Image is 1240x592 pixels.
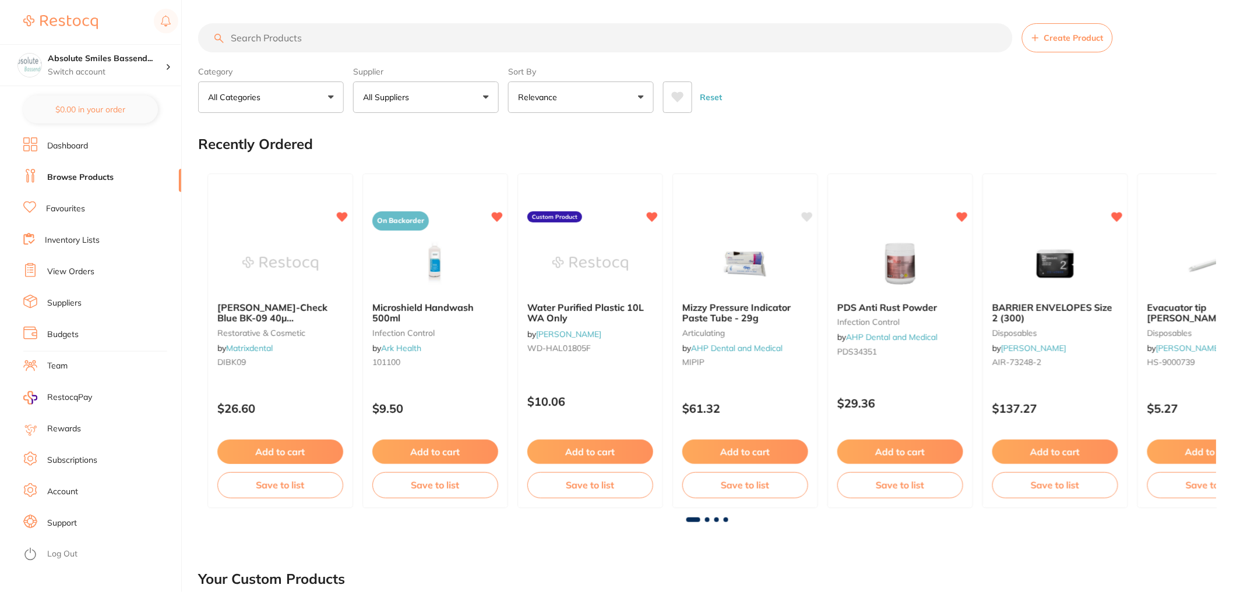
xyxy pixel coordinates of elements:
[47,548,77,560] a: Log Out
[508,66,654,77] label: Sort By
[1147,343,1221,353] span: by
[992,439,1118,464] button: Add to cart
[1001,343,1066,353] a: [PERSON_NAME]
[527,395,653,408] p: $10.06
[691,343,783,353] a: AHP Dental and Medical
[527,329,601,339] span: by
[1022,23,1113,52] button: Create Product
[397,235,473,293] img: Microshield Handwash 500ml
[47,266,94,278] a: View Orders
[682,357,808,367] small: MIPIP
[508,81,654,113] button: Relevance
[372,357,498,367] small: 101100
[837,332,938,342] span: by
[682,328,808,338] small: articulating
[527,211,582,223] label: Custom Product
[682,302,808,324] b: Mizzy Pressure Indicator Paste Tube - 29g
[992,328,1118,338] small: disposables
[23,95,158,123] button: $0.00 in your order
[837,472,963,498] button: Save to list
[198,571,345,587] h2: Your Custom Products
[198,136,313,153] h2: Recently Ordered
[47,423,81,435] a: Rewards
[217,439,343,464] button: Add to cart
[527,472,653,498] button: Save to list
[682,472,808,498] button: Save to list
[372,328,498,338] small: infection control
[1017,235,1093,293] img: BARRIER ENVELOPES Size 2 (300)
[47,329,79,341] a: Budgets
[527,302,653,324] b: Water Purified Plastic 10L WA Only
[682,343,783,353] span: by
[372,302,498,324] b: Microshield Handwash 500ml
[837,396,963,410] p: $29.36
[198,66,344,77] label: Category
[552,235,628,293] img: Water Purified Plastic 10L WA Only
[23,9,98,36] a: Restocq Logo
[198,81,344,113] button: All Categories
[45,235,100,246] a: Inventory Lists
[217,328,343,338] small: restorative & cosmetic
[363,91,414,103] p: All Suppliers
[992,302,1118,324] b: BARRIER ENVELOPES Size 2 (300)
[862,235,938,293] img: PDS Anti Rust Powder
[217,472,343,498] button: Save to list
[992,343,1066,353] span: by
[372,211,429,231] span: On Backorder
[48,53,165,65] h4: Absolute Smiles Bassendean
[48,66,165,78] p: Switch account
[217,357,343,367] small: DIBK09
[837,317,963,327] small: infection control
[47,455,97,466] a: Subscriptions
[353,81,499,113] button: All Suppliers
[372,439,498,464] button: Add to cart
[707,235,783,293] img: Mizzy Pressure Indicator Paste Tube - 29g
[208,91,265,103] p: All Categories
[372,402,498,415] p: $9.50
[198,23,1013,52] input: Search Products
[992,402,1118,415] p: $137.27
[353,66,499,77] label: Supplier
[682,402,808,415] p: $61.32
[23,391,37,405] img: RestocqPay
[47,360,68,372] a: Team
[47,486,78,498] a: Account
[536,329,601,339] a: [PERSON_NAME]
[682,439,808,464] button: Add to cart
[217,302,343,324] b: BAUSCH Arti-Check Blue BK-09 40µ Booklet/Strips (200) Articulating Paper
[46,203,85,215] a: Favourites
[23,545,178,564] button: Log Out
[226,343,273,353] a: Matrixdental
[992,357,1118,367] small: AIR-73248-2
[846,332,938,342] a: AHP Dental and Medical
[381,343,421,353] a: Ark Health
[47,297,82,309] a: Suppliers
[527,343,653,353] small: WD-HAL01805F
[47,172,114,183] a: Browse Products
[372,472,498,498] button: Save to list
[47,392,92,403] span: RestocqPay
[217,343,273,353] span: by
[217,402,343,415] p: $26.60
[47,517,77,529] a: Support
[23,15,98,29] img: Restocq Logo
[47,140,88,152] a: Dashboard
[837,439,963,464] button: Add to cart
[518,91,562,103] p: Relevance
[527,439,653,464] button: Add to cart
[18,54,41,77] img: Absolute Smiles Bassendean
[242,235,318,293] img: BAUSCH Arti-Check Blue BK-09 40µ Booklet/Strips (200) Articulating Paper
[1044,33,1103,42] span: Create Product
[1156,343,1221,353] a: [PERSON_NAME]
[837,302,963,313] b: PDS Anti Rust Powder
[992,472,1118,498] button: Save to list
[697,81,726,113] button: Reset
[837,347,963,356] small: PDS34351
[23,391,92,405] a: RestocqPay
[372,343,421,353] span: by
